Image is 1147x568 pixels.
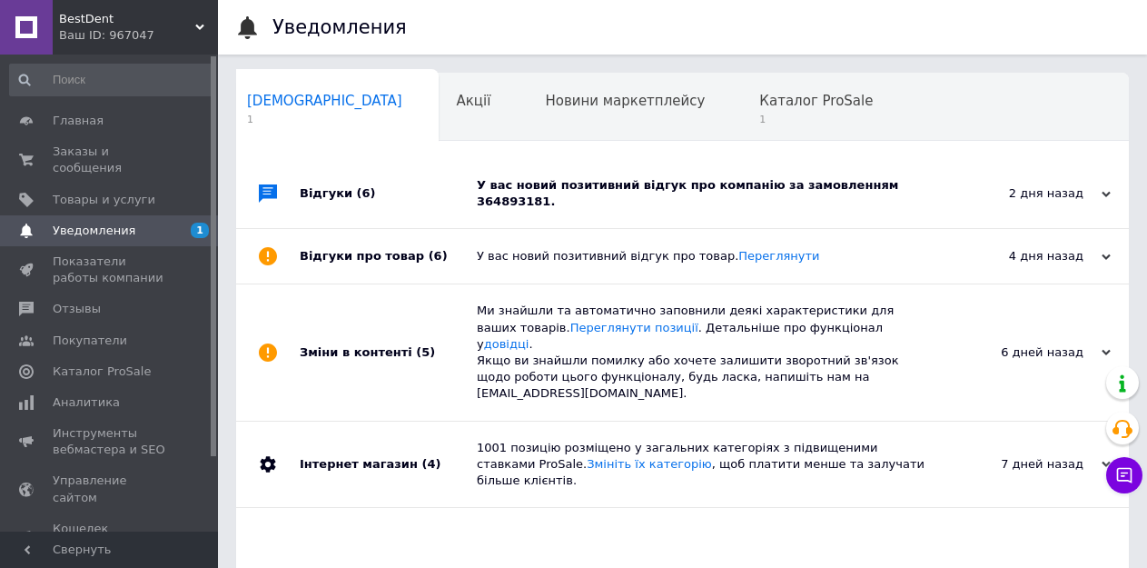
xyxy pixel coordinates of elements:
span: (4) [421,457,440,471]
span: (5) [416,345,435,359]
span: Каталог ProSale [759,93,873,109]
div: 6 дней назад [929,344,1111,361]
span: Заказы и сообщения [53,144,168,176]
a: Змініть їх категорію [587,457,712,471]
span: Акції [457,93,491,109]
div: 1001 позицію розміщено у загальних категоріях з підвищеними ставками ProSale. , щоб платити менше... [477,440,929,490]
span: Покупатели [53,333,127,349]
span: BestDent [59,11,195,27]
div: 2 дня назад [929,185,1111,202]
span: Товары и услуги [53,192,155,208]
span: Уведомления [53,223,135,239]
span: Новини маркетплейсу [545,93,705,109]
div: Відгуки [300,159,477,228]
span: (6) [357,186,376,200]
span: Кошелек компании [53,521,168,553]
span: Каталог ProSale [53,364,151,380]
span: Главная [53,113,104,129]
div: Ваш ID: 967047 [59,27,218,44]
span: 1 [759,113,873,126]
div: Відгуки про товар [300,229,477,284]
div: 4 дня назад [929,248,1111,264]
a: Переглянути [738,249,819,263]
span: [DEMOGRAPHIC_DATA] [247,93,402,109]
span: Инструменты вебмастера и SEO [53,425,168,458]
span: Отзывы [53,301,101,317]
div: 7 дней назад [929,456,1111,473]
div: У вас новий позитивний відгук про товар. [477,248,929,264]
span: Показатели работы компании [53,254,168,286]
button: Чат с покупателем [1106,457,1142,493]
a: довідці [484,337,529,351]
a: Переглянути позиції [570,321,698,334]
input: Поиск [9,64,214,96]
div: Ми знайшли та автоматично заповнили деякі характеристики для ваших товарів. . Детальніше про функ... [477,303,929,402]
span: Управление сайтом [53,473,168,505]
span: 1 [191,223,209,238]
span: 1 [247,113,402,126]
div: Інтернет магазин [300,422,477,508]
span: (6) [429,249,448,263]
span: Аналитика [53,394,120,411]
div: У вас новий позитивний відгук про компанію за замовленням 364893181. [477,177,929,210]
div: Зміни в контенті [300,284,477,420]
h1: Уведомления [272,16,407,38]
